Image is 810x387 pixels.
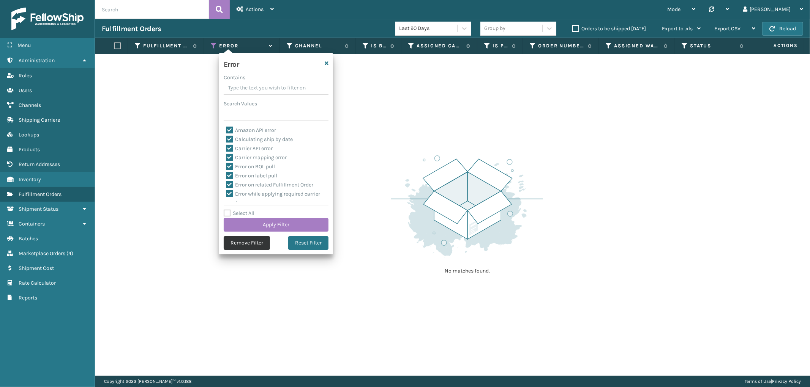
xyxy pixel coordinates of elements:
span: Export CSV [714,25,741,32]
p: Copyright 2023 [PERSON_NAME]™ v 1.0.188 [104,376,191,387]
button: Remove Filter [224,236,270,250]
label: Order Number [538,42,584,49]
span: Roles [19,72,32,79]
span: Inventory [19,176,41,183]
label: Error while applying required carrier service [226,191,320,206]
span: Marketplace Orders [19,250,65,257]
span: Reports [19,295,37,301]
label: Is Buy Shipping [371,42,387,49]
span: Rate Calculator [19,280,56,286]
span: Shipment Cost [19,265,54,271]
label: Assigned Warehouse [614,42,660,49]
span: ( 4 ) [66,250,73,257]
label: Is Prime [493,42,508,49]
div: Last 90 Days [399,25,458,33]
label: Error on BOL pull [226,163,275,170]
input: Type the text you wish to filter on [224,81,328,95]
span: Fulfillment Orders [19,191,62,197]
div: | [745,376,801,387]
span: Shipping Carriers [19,117,60,123]
button: Reload [762,22,803,36]
span: Actions [246,6,264,13]
label: Assigned Carrier Service [417,42,463,49]
span: Containers [19,221,45,227]
label: Orders to be shipped [DATE] [572,25,646,32]
span: Return Addresses [19,161,60,168]
a: Terms of Use [745,379,771,384]
span: Mode [667,6,681,13]
span: Channels [19,102,41,108]
label: Carrier mapping error [226,154,287,161]
label: Contains [224,74,245,81]
h4: Error [224,58,239,69]
label: Status [690,42,736,49]
button: Reset Filter [288,236,328,250]
span: Batches [19,235,38,242]
button: Apply Filter [224,218,328,232]
span: Shipment Status [19,206,58,212]
label: Select All [224,210,254,216]
label: Search Values [224,100,257,108]
label: Channel [295,42,341,49]
span: Actions [750,39,802,52]
a: Privacy Policy [772,379,801,384]
label: Error on related Fulfillment Order [226,182,313,188]
img: logo [11,8,84,30]
label: Error [219,42,265,49]
label: Calculating ship by date [226,136,293,143]
span: Products [19,146,40,153]
label: Fulfillment Order Id [143,42,189,49]
span: Export to .xls [662,25,693,32]
h3: Fulfillment Orders [102,24,161,33]
label: Amazon API error [226,127,276,133]
label: Carrier API error [226,145,273,152]
label: Error on label pull [226,172,277,179]
span: Menu [17,42,31,49]
div: Group by [484,25,505,33]
span: Users [19,87,32,94]
span: Lookups [19,132,39,138]
span: Administration [19,57,55,64]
